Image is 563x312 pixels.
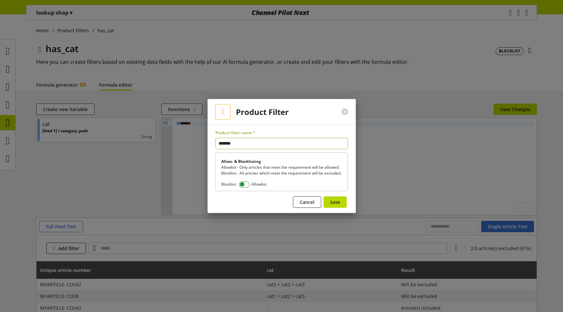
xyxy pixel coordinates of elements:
p: Allowlist - Only articles that meet the requirement will be allowed. [221,164,342,170]
span: Blocklist [221,181,239,187]
span: Allowlist [252,181,267,187]
span: Product filter name * [215,130,255,135]
h3: Allow- & Blocklisting [221,159,342,164]
span: Save [330,199,340,206]
p: Blocklist - All articles which meet the requirement will be excluded. [221,170,342,176]
button: Cancel [293,196,321,208]
span: Cancel [300,199,314,206]
button: Save [324,196,347,208]
h2: Product Filter [236,107,289,116]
